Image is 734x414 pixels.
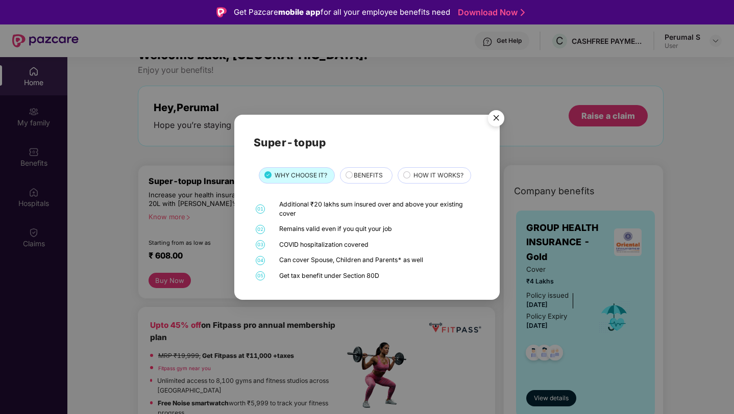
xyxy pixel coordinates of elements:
[256,255,265,265] span: 04
[279,240,478,249] div: COVID hospitalization covered
[256,204,265,214] span: 01
[482,105,510,134] img: svg+xml;base64,PHN2ZyB4bWxucz0iaHR0cDovL3d3dy53My5vcmcvMjAwMC9zdmciIHdpZHRoPSI1NiIgaGVpZ2h0PSI1Ni...
[279,271,478,280] div: Get tax benefit under Section 80D
[458,7,522,18] a: Download Now
[521,7,525,18] img: Stroke
[234,6,450,18] div: Get Pazcare for all your employee benefits need
[354,170,383,180] span: BENEFITS
[256,271,265,280] span: 05
[278,7,321,17] strong: mobile app
[413,170,463,180] span: HOW IT WORKS?
[279,224,478,234] div: Remains valid even if you quit your job
[256,224,265,234] span: 02
[482,105,509,133] button: Close
[279,255,478,265] div: Can cover Spouse, Children and Parents* as well
[279,199,478,218] div: Additional ₹20 lakhs sum insured over and above your existing cover
[275,170,327,180] span: WHY CHOOSE IT?
[216,7,227,17] img: Logo
[256,240,265,249] span: 03
[254,134,481,150] h2: Super-topup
